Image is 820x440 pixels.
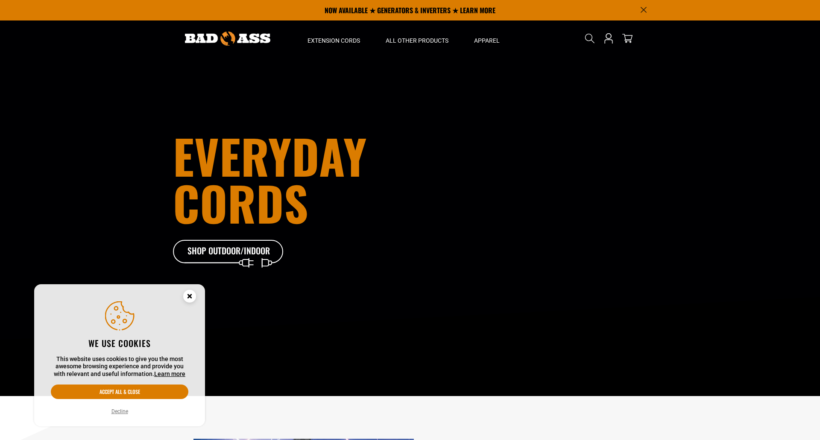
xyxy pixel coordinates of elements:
[154,370,185,377] a: Learn more
[185,32,270,46] img: Bad Ass Extension Cords
[307,37,360,44] span: Extension Cords
[109,407,131,416] button: Decline
[173,132,457,226] h1: Everyday cords
[173,240,284,264] a: Shop Outdoor/Indoor
[583,32,597,45] summary: Search
[386,37,448,44] span: All Other Products
[51,385,188,399] button: Accept all & close
[295,20,373,56] summary: Extension Cords
[51,355,188,378] p: This website uses cookies to give you the most awesome browsing experience and provide you with r...
[34,284,205,427] aside: Cookie Consent
[51,338,188,349] h2: We use cookies
[474,37,500,44] span: Apparel
[461,20,512,56] summary: Apparel
[373,20,461,56] summary: All Other Products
